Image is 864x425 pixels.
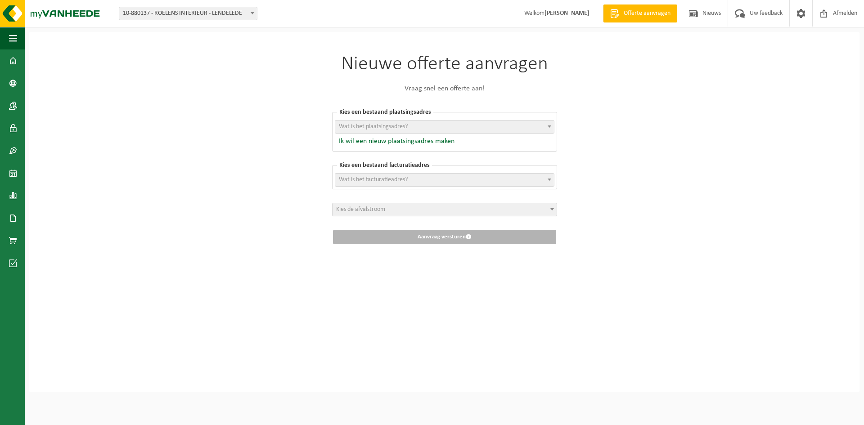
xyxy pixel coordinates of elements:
h1: Nieuwe offerte aanvragen [332,54,557,74]
span: 10-880137 - ROELENS INTERIEUR - LENDELEDE [119,7,257,20]
p: Vraag snel een offerte aan! [332,83,557,94]
span: Offerte aanvragen [621,9,673,18]
strong: [PERSON_NAME] [544,10,589,17]
button: Aanvraag versturen [333,230,556,244]
span: Wat is het facturatieadres? [339,176,408,183]
a: Offerte aanvragen [603,4,677,22]
button: Ik wil een nieuw plaatsingsadres maken [335,137,454,146]
span: Kies de afvalstroom [336,206,385,213]
span: Kies een bestaand plaatsingsadres [337,109,433,116]
span: 10-880137 - ROELENS INTERIEUR - LENDELEDE [119,7,257,20]
span: Wat is het plaatsingsadres? [339,123,408,130]
span: Kies een bestaand facturatieadres [337,162,432,169]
